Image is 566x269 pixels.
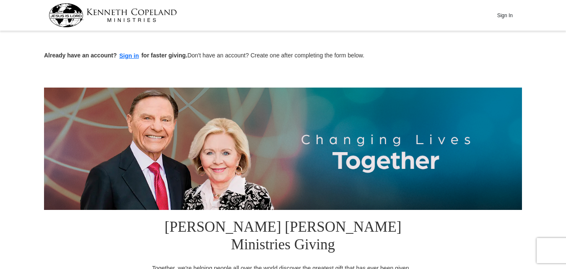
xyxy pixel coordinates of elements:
[44,52,187,59] strong: Already have an account? for faster giving.
[492,9,517,22] button: Sign In
[44,51,522,61] p: Don't have an account? Create one after completing the form below.
[117,51,142,61] button: Sign in
[147,210,419,264] h1: [PERSON_NAME] [PERSON_NAME] Ministries Giving
[49,3,177,27] img: kcm-header-logo.svg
